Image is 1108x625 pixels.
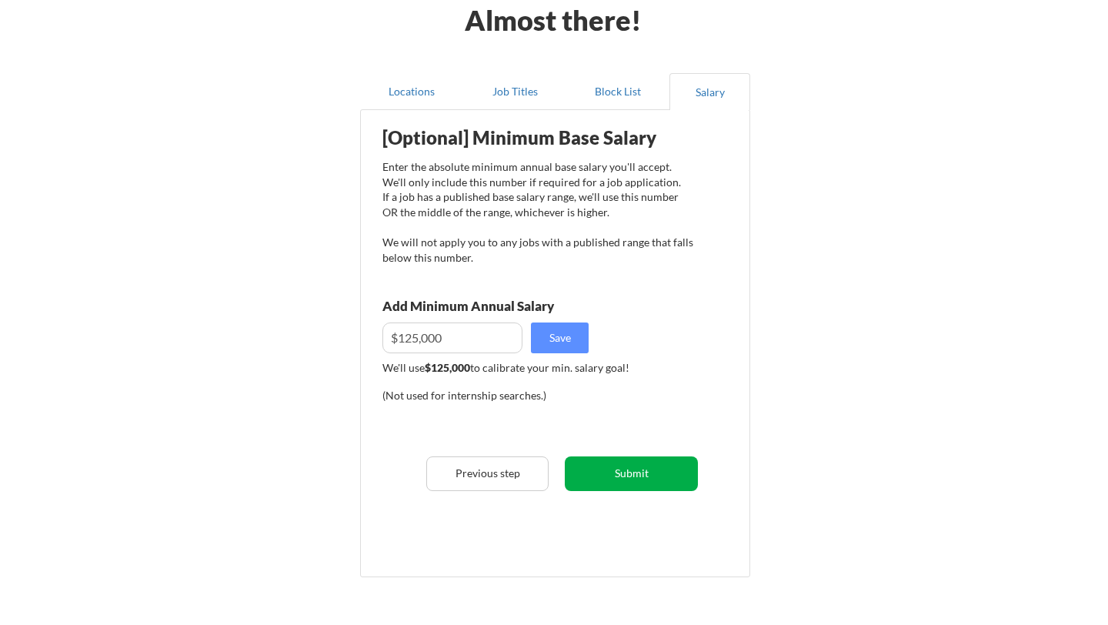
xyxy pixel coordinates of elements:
[463,73,566,110] button: Job Titles
[382,129,693,147] div: [Optional] Minimum Base Salary
[426,456,549,491] button: Previous step
[565,456,698,491] button: Submit
[382,360,693,376] div: We'll use to calibrate your min. salary goal!
[382,159,693,265] div: Enter the absolute minimum annual base salary you'll accept. We'll only include this number if re...
[425,361,470,374] strong: $125,000
[360,73,463,110] button: Locations
[382,388,591,403] div: (Not used for internship searches.)
[382,299,622,312] div: Add Minimum Annual Salary
[566,73,669,110] button: Block List
[669,73,750,110] button: Salary
[531,323,589,353] button: Save
[446,6,661,34] div: Almost there!
[382,323,522,353] input: E.g. $100,000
